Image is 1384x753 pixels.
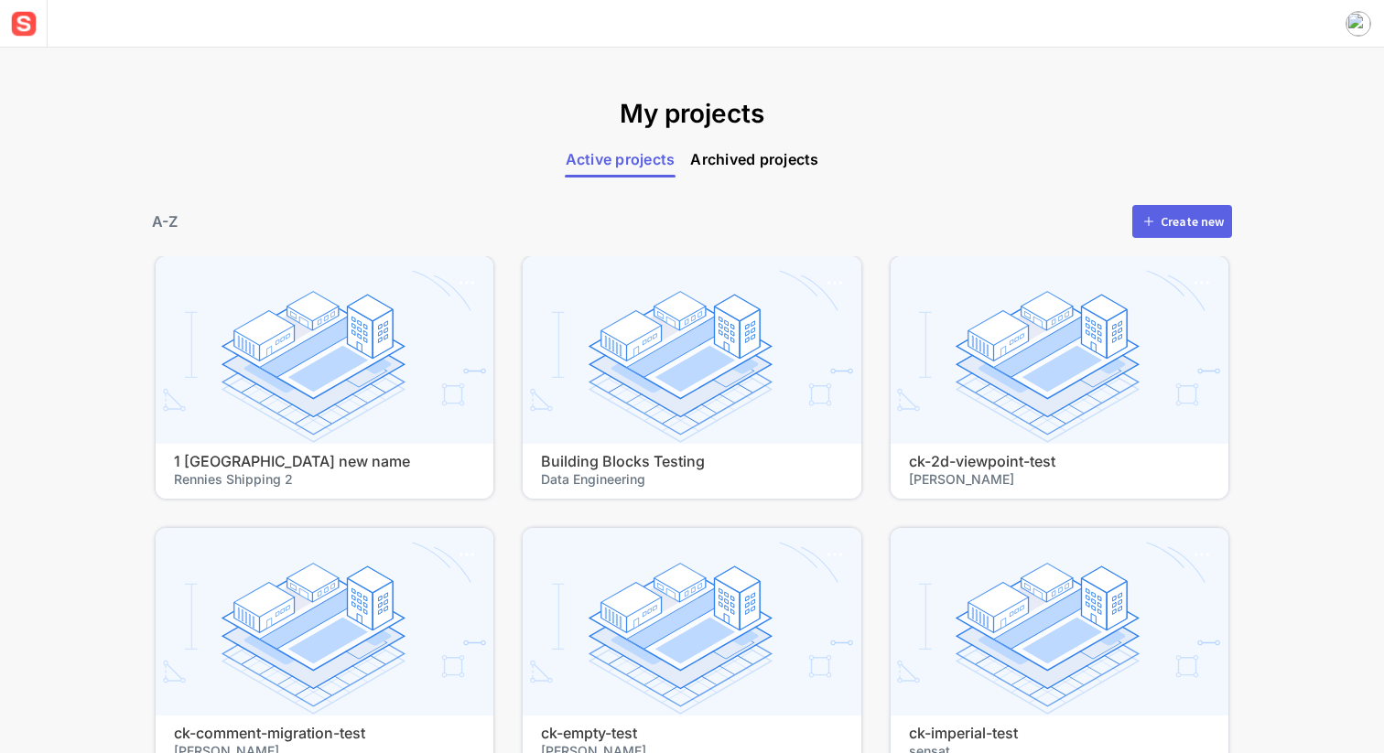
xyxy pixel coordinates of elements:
h1: My projects [620,99,764,130]
div: Create new [1161,215,1224,228]
h4: 1 [GEOGRAPHIC_DATA] new name [174,453,475,470]
span: [PERSON_NAME] [909,470,1210,488]
h4: ck-2d-viewpoint-test [909,453,1210,470]
span: Archived projects [690,148,819,171]
span: Data Engineering [541,470,842,488]
h4: ck-imperial-test [909,725,1210,742]
img: sensat [7,7,40,40]
h4: ck-comment-migration-test [174,725,475,742]
h4: Building Blocks Testing [541,453,842,470]
span: Rennies Shipping 2 [174,470,475,488]
div: A-Z [152,210,178,232]
button: Create new [1132,205,1232,238]
span: Active projects [565,148,676,171]
h4: ck-empty-test [541,725,842,742]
